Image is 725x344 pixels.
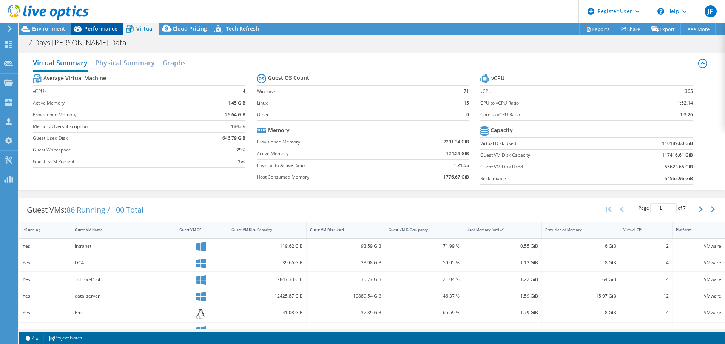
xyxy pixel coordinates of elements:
b: 1843% [231,123,245,130]
label: Active Memory [33,99,194,107]
div: 1.79 GiB [467,309,538,317]
b: vCPU [491,74,504,82]
div: Guest VM Disk Used [310,227,372,232]
div: Used Memory (Active) [467,227,529,232]
div: 12425.87 GiB [231,292,303,300]
div: 1.59 GiB [467,292,538,300]
div: VMware [676,242,721,250]
label: Host Consumed Memory [257,173,403,181]
span: 86 Running / 100 Total [66,205,143,215]
b: 365 [685,88,693,95]
b: 110189.60 GiB [662,140,693,147]
div: VMware [676,309,721,317]
div: 2 [623,242,668,250]
b: 15 [464,99,469,107]
b: Average Virtual Machine [43,74,106,82]
h2: Virtual Summary [33,55,88,72]
div: Guest VM % Occupancy [389,227,451,232]
div: 35.77 GiB [310,275,381,284]
div: 15.97 GiB [545,292,617,300]
b: 1.45 GiB [228,99,245,107]
div: 39.66 GiB [231,259,303,267]
div: VMware [676,292,721,300]
b: Memory [268,126,290,134]
h1: 7 Days [PERSON_NAME] Data [25,39,138,47]
span: 7 [683,205,686,211]
div: 6 GiB [545,242,617,250]
div: Yes [23,326,68,335]
div: Platform [676,227,712,232]
b: 26.64 GiB [225,111,245,119]
label: Provisioned Memory [257,138,403,146]
b: 0 [466,111,469,119]
label: Reclaimable [480,175,615,182]
label: vCPUs [33,88,194,95]
div: Guest VM Disk Capacity [231,227,294,232]
div: 4 [623,309,668,317]
label: Active Memory [257,150,403,157]
div: 10889.54 GiB [310,292,381,300]
div: VMware [676,259,721,267]
div: 65.59 % [389,309,460,317]
b: 1:52.14 [677,99,693,107]
div: Guest VM Name [75,227,163,232]
label: Virtual Disk Used [480,140,615,147]
div: Yes [23,275,68,284]
div: 0.48 GiB [467,326,538,335]
label: Windows [257,88,450,95]
div: Adept-R [75,326,172,335]
label: CPU to vCPU Ratio [480,99,637,107]
div: VMware [676,275,721,284]
label: Guest iSCSI Present [33,158,194,165]
div: 21.04 % [389,275,460,284]
div: 93.59 GiB [310,242,381,250]
div: 0.55 GiB [467,242,538,250]
svg: \n [657,8,664,15]
div: 46.37 % [389,292,460,300]
div: Yes [23,242,68,250]
div: 41.08 GiB [231,309,303,317]
span: Page of [639,203,686,213]
div: 2847.33 GiB [231,275,303,284]
div: 4 [623,326,668,335]
div: 650.21 GiB [310,326,381,335]
b: 646.79 GiB [222,134,245,142]
b: 124.29 GiB [446,150,469,157]
div: 4 [623,259,668,267]
div: Yes [23,292,68,300]
a: Export [646,23,681,35]
b: Guest OS Count [268,74,309,82]
b: 117416.61 GiB [662,151,693,159]
div: TcProd-Pool [75,275,172,284]
h2: Graphs [162,55,186,70]
label: Guest VM Disk Capacity [480,151,615,159]
div: 4 [623,275,668,284]
a: Project Notes [43,333,88,342]
b: Yes [238,158,245,165]
div: 23.98 GiB [310,259,381,267]
h2: Physical Summary [95,55,155,70]
label: Guest VM Disk Used [480,163,615,171]
div: Guest VM OS [179,227,215,232]
div: 119.62 GiB [231,242,303,250]
div: Virtual CPU [623,227,659,232]
span: JF [705,5,717,17]
label: Physical to Active Ratio [257,162,403,169]
b: 1776.67 GiB [443,173,469,181]
label: Linux [257,99,450,107]
span: Tech Refresh [226,25,259,32]
div: Guest VMs: [19,198,151,222]
div: IsRunning [23,227,59,232]
div: 64 GiB [545,275,617,284]
div: Yes [23,259,68,267]
b: Capacity [491,126,513,134]
div: 71.99 % [389,242,460,250]
div: VMware [676,326,721,335]
label: Guest Whitespace [33,146,194,154]
div: DC4 [75,259,172,267]
div: 8 GiB [545,309,617,317]
a: More [680,23,716,35]
span: Performance [84,25,117,32]
label: vCPU [480,88,637,95]
b: 29% [236,146,245,154]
